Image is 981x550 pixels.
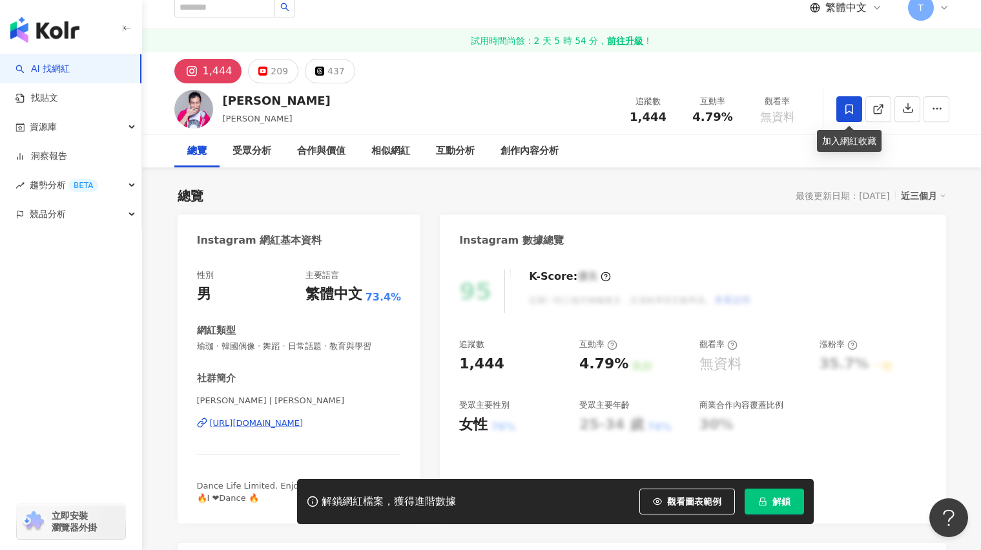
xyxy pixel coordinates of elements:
span: [PERSON_NAME] [223,114,293,123]
div: 主要語言 [305,270,339,281]
div: 受眾主要年齡 [579,399,630,411]
div: 漲粉率 [820,339,858,350]
span: 趨勢分析 [30,171,98,200]
div: 解鎖網紅檔案，獲得進階數據 [322,495,456,509]
button: 解鎖 [745,489,804,514]
span: T [918,1,924,15]
div: [PERSON_NAME] [223,92,331,109]
div: 追蹤數 [624,95,673,108]
div: 相似網紅 [371,143,410,159]
span: 繁體中文 [825,1,867,15]
span: lock [758,497,767,506]
div: 受眾分析 [232,143,271,159]
span: 資源庫 [30,112,57,142]
span: 立即安裝 瀏覽器外掛 [52,510,97,533]
div: 1,444 [203,62,232,80]
div: 437 [327,62,345,80]
span: search [280,3,289,12]
div: K-Score : [529,270,611,284]
span: 1,444 [630,110,666,123]
a: 試用時間尚餘：2 天 5 時 54 分，前往升級！ [142,29,981,52]
div: 合作與價值 [297,143,346,159]
img: logo [10,17,79,43]
button: 437 [305,59,355,83]
span: 無資料 [760,111,795,123]
div: [URL][DOMAIN_NAME] [210,418,304,429]
div: Instagram 網紅基本資料 [197,233,322,248]
img: chrome extension [21,511,46,532]
span: 競品分析 [30,200,66,229]
a: [URL][DOMAIN_NAME] [197,418,402,429]
span: [PERSON_NAME] | [PERSON_NAME] [197,395,402,407]
button: 觀看圖表範例 [639,489,735,514]
span: rise [15,181,25,190]
span: 解鎖 [772,496,790,507]
div: Instagram 數據總覽 [459,233,564,248]
span: 觀看圖表範例 [667,496,721,507]
div: 追蹤數 [459,339,484,350]
a: chrome extension立即安裝 瀏覽器外掛 [17,504,125,539]
div: 最後更新日期：[DATE] [796,191,889,201]
div: 互動分析 [436,143,475,159]
img: KOL Avatar [174,90,213,129]
div: 社群簡介 [197,372,236,385]
div: 總覽 [178,187,203,205]
div: 性別 [197,270,214,281]
div: 4.79% [579,354,628,374]
div: 男 [197,284,211,304]
span: 瑜珈 · 韓國偶像 · 舞蹈 · 日常話題 · 教育與學習 [197,341,402,352]
div: 商業合作內容覆蓋比例 [699,399,783,411]
button: 209 [248,59,298,83]
div: 互動率 [579,339,617,350]
div: 近三個月 [901,187,946,204]
div: 總覽 [187,143,207,159]
div: 觀看率 [753,95,802,108]
div: 1,444 [459,354,504,374]
div: 加入網紅收藏 [817,130,882,152]
a: 洞察報告 [15,150,67,163]
button: 1,444 [174,59,242,83]
strong: 前往升級 [607,34,643,47]
div: 網紅類型 [197,324,236,337]
div: 繁體中文 [305,284,362,304]
div: 209 [271,62,288,80]
div: BETA [68,179,98,192]
div: 互動率 [688,95,738,108]
span: 4.79% [692,111,732,123]
span: 73.4% [366,290,402,304]
a: 找貼文 [15,92,58,105]
div: 女性 [459,415,488,435]
div: 觀看率 [699,339,738,350]
div: 無資料 [699,354,742,374]
a: searchAI 找網紅 [15,63,70,76]
div: 受眾主要性別 [459,399,510,411]
div: 創作內容分析 [501,143,559,159]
